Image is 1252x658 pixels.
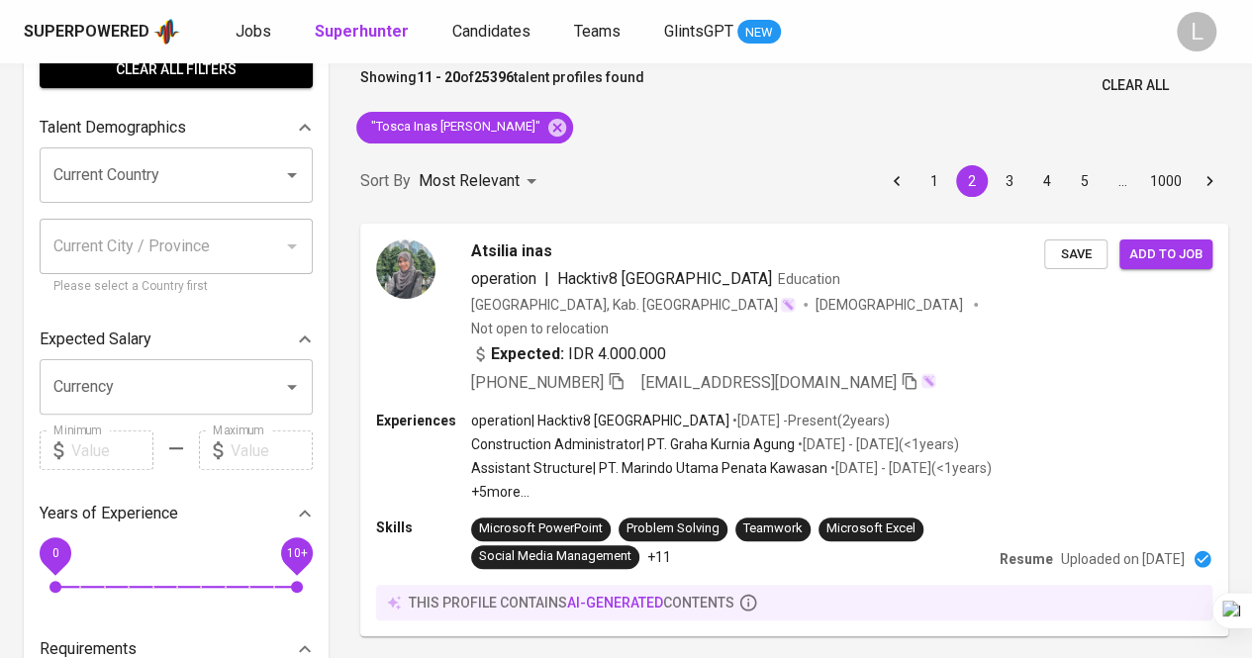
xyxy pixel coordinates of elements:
[878,165,1228,197] nav: pagination navigation
[419,169,520,193] p: Most Relevant
[1031,165,1063,197] button: Go to page 4
[574,22,621,41] span: Teams
[826,519,915,538] div: Microsoft Excel
[1177,12,1216,51] div: L
[737,23,781,43] span: NEW
[356,118,552,137] span: "Tosca Inas [PERSON_NAME]"
[40,502,178,525] p: Years of Experience
[471,342,666,366] div: IDR 4.000.000
[1054,243,1098,266] span: Save
[1044,239,1108,270] button: Save
[743,519,803,538] div: Teamwork
[360,224,1228,636] a: Atsilia inasoperation|Hacktiv8 [GEOGRAPHIC_DATA]Education[GEOGRAPHIC_DATA], Kab. [GEOGRAPHIC_DATA...
[452,20,534,45] a: Candidates
[471,411,729,430] p: operation | Hacktiv8 [GEOGRAPHIC_DATA]
[471,319,609,338] p: Not open to relocation
[647,547,671,567] p: +11
[51,546,58,560] span: 0
[231,430,313,470] input: Value
[641,373,897,392] span: [EMAIL_ADDRESS][DOMAIN_NAME]
[626,519,720,538] div: Problem Solving
[1129,243,1203,266] span: Add to job
[417,69,460,85] b: 11 - 20
[360,169,411,193] p: Sort By
[376,411,471,430] p: Experiences
[286,546,307,560] span: 10+
[471,434,795,454] p: Construction Administrator | PT. Graha Kurnia Agung
[471,373,604,392] span: [PHONE_NUMBER]
[778,271,840,287] span: Education
[816,295,966,315] span: [DEMOGRAPHIC_DATA]
[471,482,992,502] p: +5 more ...
[356,112,573,143] div: "Tosca Inas [PERSON_NAME]"
[479,547,631,566] div: Social Media Management
[557,269,772,288] span: Hacktiv8 [GEOGRAPHIC_DATA]
[40,494,313,533] div: Years of Experience
[729,411,890,430] p: • [DATE] - Present ( 2 years )
[376,239,435,299] img: 8c852206298b1f3fb935a73577d0593b.jpg
[236,20,275,45] a: Jobs
[40,108,313,147] div: Talent Demographics
[24,17,180,47] a: Superpoweredapp logo
[1061,549,1185,569] p: Uploaded on [DATE]
[1194,165,1225,197] button: Go to next page
[544,267,549,291] span: |
[419,163,543,200] div: Most Relevant
[360,67,644,104] p: Showing of talent profiles found
[452,22,530,41] span: Candidates
[40,116,186,140] p: Talent Demographics
[479,519,603,538] div: Microsoft PowerPoint
[1000,549,1053,569] p: Resume
[24,21,149,44] div: Superpowered
[664,22,733,41] span: GlintsGPT
[278,373,306,401] button: Open
[920,373,936,389] img: magic_wand.svg
[40,328,151,351] p: Expected Salary
[956,165,988,197] button: page 2
[664,20,781,45] a: GlintsGPT NEW
[40,51,313,88] button: Clear All filters
[71,430,153,470] input: Value
[491,342,564,366] b: Expected:
[236,22,271,41] span: Jobs
[474,69,514,85] b: 25396
[918,165,950,197] button: Go to page 1
[376,517,471,537] p: Skills
[471,458,827,478] p: Assistant Structure | PT. Marindo Utama Penata Kawasan
[315,20,413,45] a: Superhunter
[278,161,306,189] button: Open
[1069,165,1101,197] button: Go to page 5
[795,434,959,454] p: • [DATE] - [DATE] ( <1 years )
[471,239,552,263] span: Atsilia inas
[1119,239,1212,270] button: Add to job
[1144,165,1188,197] button: Go to page 1000
[153,17,180,47] img: app logo
[40,320,313,359] div: Expected Salary
[55,57,297,82] span: Clear All filters
[780,297,796,313] img: magic_wand.svg
[574,20,625,45] a: Teams
[1107,171,1138,191] div: …
[827,458,992,478] p: • [DATE] - [DATE] ( <1 years )
[1102,73,1169,98] span: Clear All
[567,595,663,611] span: AI-generated
[53,277,299,297] p: Please select a Country first
[315,22,409,41] b: Superhunter
[471,295,796,315] div: [GEOGRAPHIC_DATA], Kab. [GEOGRAPHIC_DATA]
[881,165,913,197] button: Go to previous page
[1094,67,1177,104] button: Clear All
[994,165,1025,197] button: Go to page 3
[409,593,734,612] p: this profile contains contents
[471,269,536,288] span: operation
